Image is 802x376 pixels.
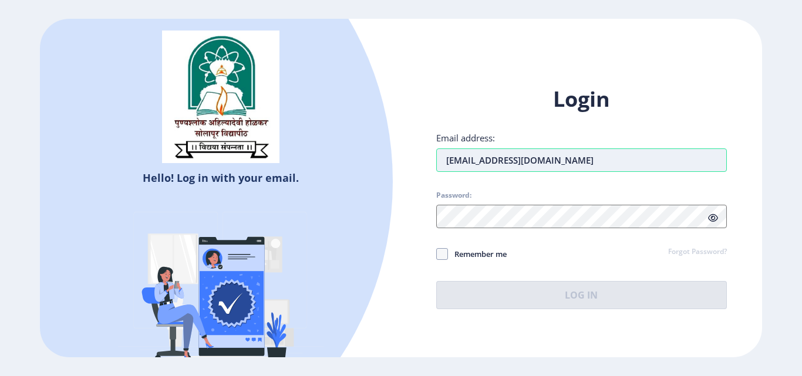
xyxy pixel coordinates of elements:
h1: Login [436,85,727,113]
input: Email address [436,148,727,172]
label: Password: [436,191,471,200]
span: Remember me [448,247,507,261]
button: Log In [436,281,727,309]
label: Email address: [436,132,495,144]
img: sulogo.png [162,31,279,163]
a: Forgot Password? [668,247,727,258]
